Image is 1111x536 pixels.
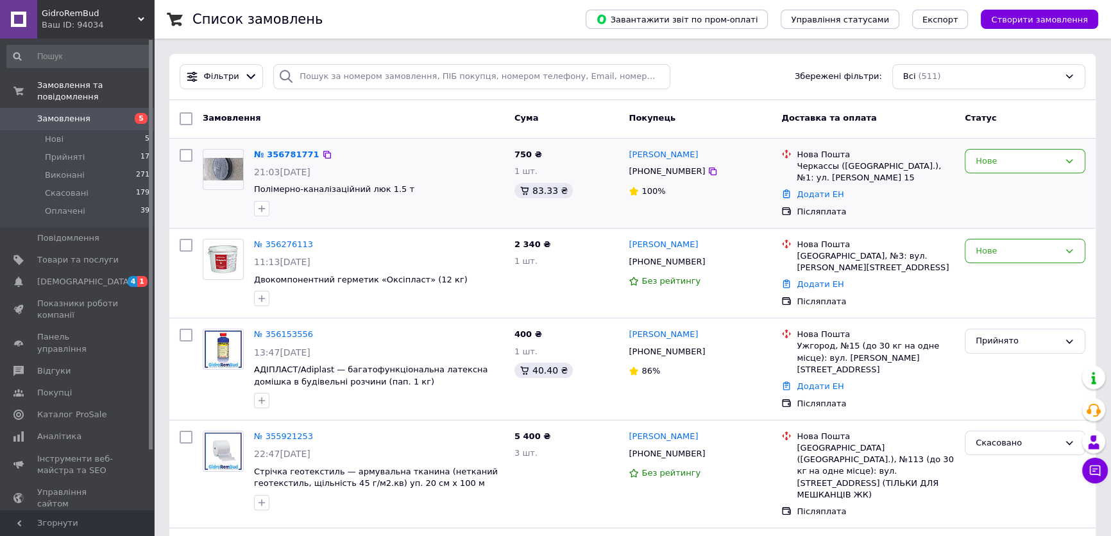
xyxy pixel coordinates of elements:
[254,275,468,284] a: Двокомпонентний герметик «Оксіпласт» (12 кг)
[254,365,488,386] a: АДІПЛАСТ/Adiplast — багатофункціональна латексна домішка в будівельні розчини (пап. 1 кг)
[137,276,148,287] span: 1
[976,334,1059,348] div: Прийнято
[37,80,154,103] span: Замовлення та повідомлення
[45,169,85,181] span: Виконані
[45,151,85,163] span: Прийняті
[797,250,954,273] div: [GEOGRAPHIC_DATA], №3: вул. [PERSON_NAME][STREET_ADDRESS]
[37,113,90,125] span: Замовлення
[629,329,698,341] a: [PERSON_NAME]
[254,431,313,441] a: № 355921253
[42,8,138,19] span: GidroRemBud
[976,245,1059,258] div: Нове
[968,14,1098,24] a: Створити замовлення
[37,365,71,377] span: Відгуки
[626,343,708,360] div: [PHONE_NUMBER]
[203,149,244,190] a: Фото товару
[203,239,243,279] img: Фото товару
[586,10,768,29] button: Завантажити звіт по пром-оплаті
[128,276,138,287] span: 4
[203,431,243,471] img: Фото товару
[37,487,119,510] span: Управління сайтом
[629,149,698,161] a: [PERSON_NAME]
[991,15,1088,24] span: Створити замовлення
[797,398,954,410] div: Післяплата
[37,254,119,266] span: Товари та послуги
[37,298,119,321] span: Показники роботи компанії
[629,239,698,251] a: [PERSON_NAME]
[976,155,1059,168] div: Нове
[45,205,85,217] span: Оплачені
[976,437,1059,450] div: Скасовано
[514,256,538,266] span: 1 шт.
[254,329,313,339] a: № 356153556
[254,449,310,459] span: 22:47[DATE]
[791,15,889,24] span: Управління статусами
[922,15,958,24] span: Експорт
[37,453,119,476] span: Інструменти веб-майстра та SEO
[514,448,538,458] span: 3 шт.
[203,239,244,280] a: Фото товару
[514,347,538,356] span: 1 шт.
[918,71,940,81] span: (511)
[626,163,708,180] div: [PHONE_NUMBER]
[797,296,954,307] div: Післяплата
[254,467,498,488] a: Стрічка геотекстиль — армувальна тканина (нетканий геотекстиль, щільність 45 г/м2.кв) уп. 20 см х...
[797,189,844,199] a: Додати ЕН
[781,10,899,29] button: Управління статусами
[797,279,844,289] a: Додати ЕН
[797,340,954,376] div: Ужгород, №15 (до 30 кг на одне місце): вул. [PERSON_NAME][STREET_ADDRESS]
[903,71,916,83] span: Всі
[203,158,243,180] img: Фото товару
[626,445,708,462] div: [PHONE_NUMBER]
[254,347,310,358] span: 13:47[DATE]
[629,113,675,123] span: Покупець
[781,113,876,123] span: Доставка та оплата
[254,150,319,159] a: № 356781771
[37,431,81,442] span: Аналітика
[514,239,550,249] span: 2 340 ₴
[797,239,954,250] div: Нова Пошта
[797,506,954,517] div: Післяплата
[192,12,323,27] h1: Список замовлень
[37,409,106,420] span: Каталог ProSale
[140,151,149,163] span: 17
[514,431,550,441] span: 5 400 ₴
[795,71,882,83] span: Збережені фільтри:
[203,329,243,369] img: Фото товару
[514,329,542,339] span: 400 ₴
[981,10,1098,29] button: Створити замовлення
[797,442,954,501] div: [GEOGRAPHIC_DATA] ([GEOGRAPHIC_DATA].), №113 (до 30 кг на одне місце): вул. [STREET_ADDRESS] (ТІЛ...
[204,71,239,83] span: Фільтри
[140,205,149,217] span: 39
[912,10,969,29] button: Експорт
[273,64,670,89] input: Пошук за номером замовлення, ПІБ покупця, номером телефону, Email, номером накладної
[641,366,660,376] span: 86%
[42,19,154,31] div: Ваш ID: 94034
[965,113,997,123] span: Статус
[6,45,151,68] input: Пошук
[203,113,260,123] span: Замовлення
[641,276,700,286] span: Без рейтингу
[254,184,414,194] a: Полімерно-каналізаційний люк 1.5 т
[135,113,148,124] span: 5
[641,468,700,478] span: Без рейтингу
[45,187,89,199] span: Скасовані
[797,431,954,442] div: Нова Пошта
[626,254,708,270] div: [PHONE_NUMBER]
[797,329,954,340] div: Нова Пошта
[136,169,149,181] span: 271
[1082,458,1108,483] button: Чат з покупцем
[45,134,64,145] span: Нові
[797,160,954,184] div: Черкассы ([GEOGRAPHIC_DATA].), №1: ул. [PERSON_NAME] 15
[514,183,573,198] div: 83.33 ₴
[145,134,149,145] span: 5
[37,232,99,244] span: Повідомлення
[514,363,573,378] div: 40.40 ₴
[514,113,538,123] span: Cума
[797,206,954,218] div: Післяплата
[514,150,542,159] span: 750 ₴
[203,329,244,370] a: Фото товару
[254,167,310,177] span: 21:03[DATE]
